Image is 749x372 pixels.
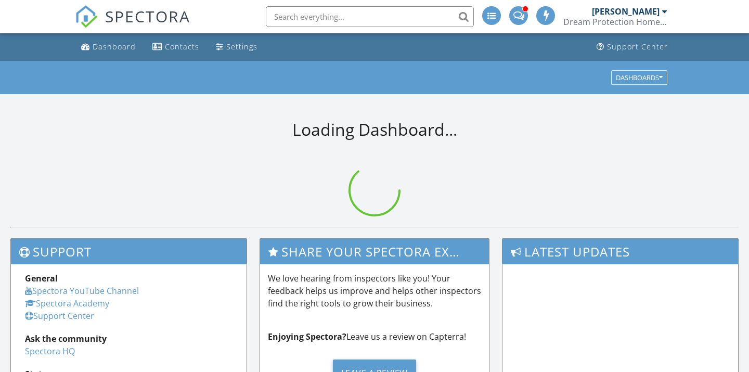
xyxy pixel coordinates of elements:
strong: Enjoying Spectora? [268,331,346,342]
button: Dashboards [611,70,667,85]
div: Contacts [165,42,199,52]
a: Support Center [592,37,672,57]
div: Support Center [607,42,668,52]
h3: Support [11,239,247,264]
h3: Latest Updates [502,239,738,264]
img: The Best Home Inspection Software - Spectora [75,5,98,28]
a: Spectora YouTube Channel [25,285,139,297]
a: Spectora Academy [25,298,109,309]
p: Leave us a review on Capterra! [268,330,482,343]
div: Settings [226,42,257,52]
div: Dashboards [616,74,663,81]
a: Contacts [148,37,203,57]
div: Dashboard [93,42,136,52]
div: [PERSON_NAME] [592,6,660,17]
h3: Share Your Spectora Experience [260,239,489,264]
p: We love hearing from inspectors like you! Your feedback helps us improve and helps other inspecto... [268,272,482,310]
a: Settings [212,37,262,57]
a: Spectora HQ [25,345,75,357]
input: Search everything... [266,6,474,27]
strong: General [25,273,58,284]
div: Dream Protection Home Inspection LLC [563,17,667,27]
a: Support Center [25,310,94,322]
div: Ask the community [25,332,233,345]
span: SPECTORA [105,5,190,27]
a: Dashboard [77,37,140,57]
a: SPECTORA [75,14,190,36]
